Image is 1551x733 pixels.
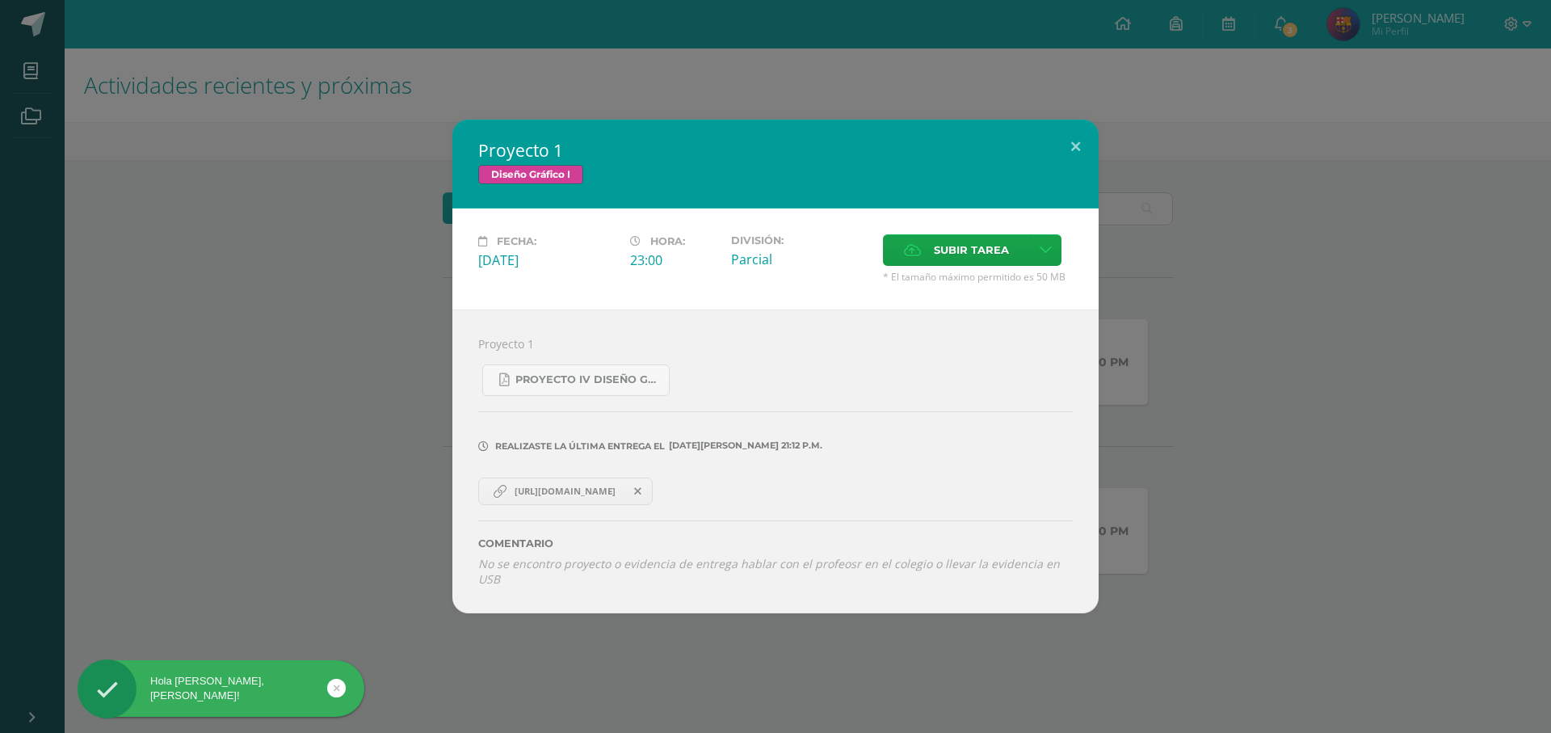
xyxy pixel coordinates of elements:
h2: Proyecto 1 [478,139,1073,162]
div: [DATE] [478,251,617,269]
span: Hora: [650,235,685,247]
span: Subir tarea [934,235,1009,265]
label: División: [731,234,870,246]
span: [URL][DOMAIN_NAME] [506,485,624,498]
div: Hola [PERSON_NAME], [PERSON_NAME]! [78,674,364,703]
span: Diseño Gráfico I [478,165,583,184]
i: No se encontro proyecto o evidencia de entrega hablar con el profeosr en el colegio o llevar la e... [478,556,1060,587]
span: Fecha: [497,235,536,247]
a: [URL][DOMAIN_NAME] [478,478,653,505]
div: Parcial [731,251,870,268]
span: Remover entrega [624,482,652,500]
div: 23:00 [630,251,718,269]
span: Proyecto IV Diseño Grafico.pdf [515,373,661,386]
span: Realizaste la última entrega el [495,440,665,452]
div: Proyecto 1 [452,310,1099,613]
label: Comentario [478,537,1073,550]
button: Close (Esc) [1053,120,1099,175]
a: Proyecto IV Diseño Grafico.pdf [482,364,670,396]
span: * El tamaño máximo permitido es 50 MB [883,270,1073,284]
span: [DATE][PERSON_NAME] 21:12 p.m. [665,445,822,446]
